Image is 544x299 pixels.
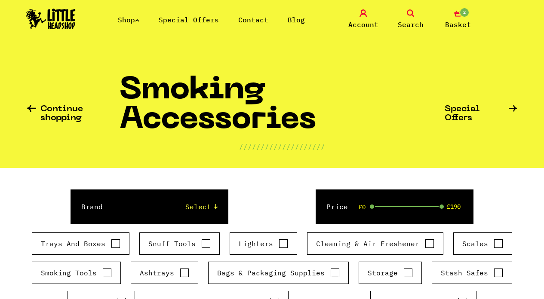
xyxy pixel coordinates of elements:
[238,15,268,24] a: Contact
[41,238,120,249] label: Trays And Boxes
[148,238,211,249] label: Snuff Tools
[445,105,517,123] a: Special Offers
[288,15,305,24] a: Blog
[239,141,325,152] p: ////////////////////
[118,15,139,24] a: Shop
[447,203,461,210] span: £190
[441,268,503,278] label: Stash Safes
[389,9,432,30] a: Search
[326,201,348,212] label: Price
[398,19,424,30] span: Search
[120,76,445,141] h1: Smoking Accessories
[359,204,366,211] span: £0
[27,105,120,123] a: Continue shopping
[26,9,76,29] img: Little Head Shop Logo
[348,19,378,30] span: Account
[445,19,471,30] span: Basket
[316,238,434,249] label: Cleaning & Air Freshener
[41,268,112,278] label: Smoking Tools
[239,238,288,249] label: Lighters
[140,268,189,278] label: Ashtrays
[436,9,479,30] a: 2 Basket
[368,268,413,278] label: Storage
[459,7,470,18] span: 2
[81,201,103,212] label: Brand
[217,268,340,278] label: Bags & Packaging Supplies
[462,238,503,249] label: Scales
[159,15,219,24] a: Special Offers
